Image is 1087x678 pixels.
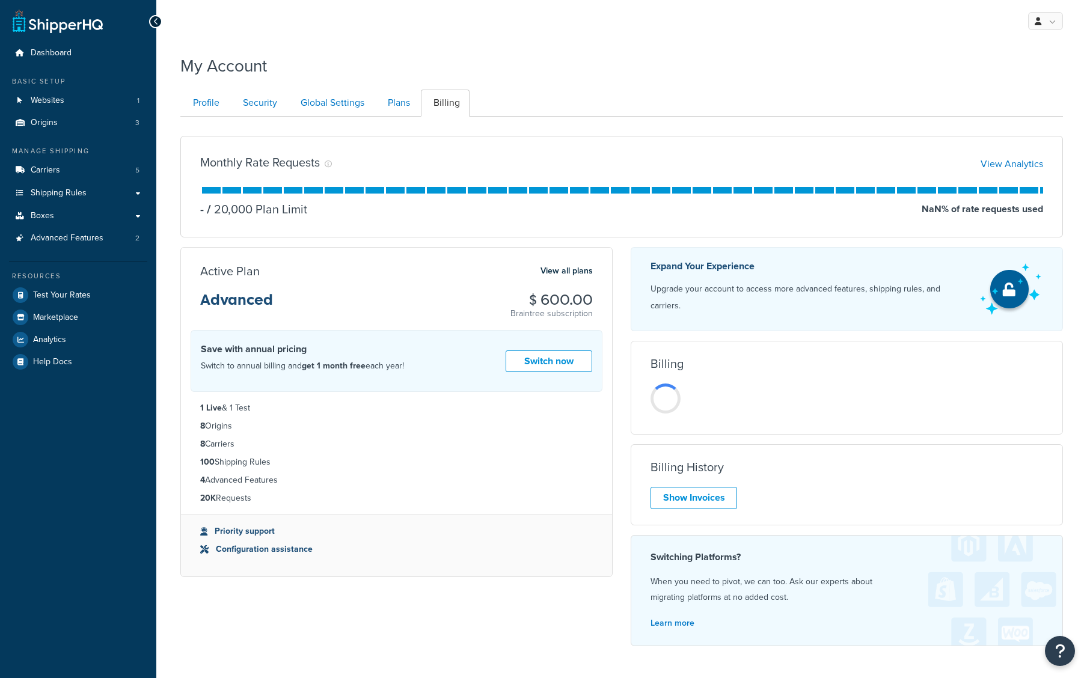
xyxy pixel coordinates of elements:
h4: Save with annual pricing [201,342,404,356]
a: Help Docs [9,351,147,373]
span: 1 [137,96,139,106]
span: / [207,200,211,218]
a: Carriers 5 [9,159,147,182]
span: Advanced Features [31,233,103,243]
span: Test Your Rates [33,290,91,301]
div: Manage Shipping [9,146,147,156]
strong: get 1 month free [302,359,366,372]
h3: Advanced [200,292,273,317]
a: Origins 3 [9,112,147,134]
span: Analytics [33,335,66,345]
a: Security [230,90,287,117]
li: Priority support [200,525,593,538]
li: & 1 Test [200,402,593,415]
p: - [200,201,204,218]
span: Shipping Rules [31,188,87,198]
li: Configuration assistance [200,543,593,556]
strong: 100 [200,456,215,468]
a: Billing [421,90,470,117]
li: Requests [200,492,593,505]
h3: $ 600.00 [510,292,593,308]
a: Show Invoices [651,487,737,509]
li: Advanced Features [9,227,147,249]
li: Shipping Rules [200,456,593,469]
a: ShipperHQ Home [13,9,103,33]
a: Test Your Rates [9,284,147,306]
h4: Switching Platforms? [651,550,1043,564]
p: 20,000 Plan Limit [204,201,307,218]
p: NaN % of rate requests used [922,201,1043,218]
button: Open Resource Center [1045,636,1075,666]
a: Global Settings [288,90,374,117]
a: Switch now [506,350,592,373]
a: Analytics [9,329,147,350]
span: Websites [31,96,64,106]
span: Carriers [31,165,60,176]
a: View all plans [540,263,593,279]
a: Profile [180,90,229,117]
a: Learn more [651,617,694,629]
h3: Billing History [651,460,724,474]
a: Plans [375,90,420,117]
p: Switch to annual billing and each year! [201,358,404,374]
span: Dashboard [31,48,72,58]
strong: 8 [200,420,205,432]
p: When you need to pivot, we can too. Ask our experts about migrating platforms at no added cost. [651,574,1043,605]
span: Marketplace [33,313,78,323]
li: Advanced Features [200,474,593,487]
h3: Active Plan [200,264,260,278]
div: Basic Setup [9,76,147,87]
a: Marketplace [9,307,147,328]
p: Braintree subscription [510,308,593,320]
strong: 1 Live [200,402,222,414]
a: Advanced Features 2 [9,227,147,249]
li: Origins [9,112,147,134]
li: Origins [200,420,593,433]
li: Carriers [9,159,147,182]
h3: Billing [651,357,684,370]
h3: Monthly Rate Requests [200,156,320,169]
span: 5 [135,165,139,176]
span: Origins [31,118,58,128]
span: Boxes [31,211,54,221]
span: 2 [135,233,139,243]
a: Dashboard [9,42,147,64]
p: Expand Your Experience [651,258,969,275]
h1: My Account [180,54,267,78]
a: Expand Your Experience Upgrade your account to access more advanced features, shipping rules, and... [631,247,1063,331]
strong: 4 [200,474,205,486]
a: Shipping Rules [9,182,147,204]
span: 3 [135,118,139,128]
a: Boxes [9,205,147,227]
a: View Analytics [981,157,1043,171]
li: Websites [9,90,147,112]
strong: 20K [200,492,216,504]
a: Websites 1 [9,90,147,112]
strong: 8 [200,438,205,450]
p: Upgrade your account to access more advanced features, shipping rules, and carriers. [651,281,969,314]
span: Help Docs [33,357,72,367]
div: Resources [9,271,147,281]
li: Carriers [200,438,593,451]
